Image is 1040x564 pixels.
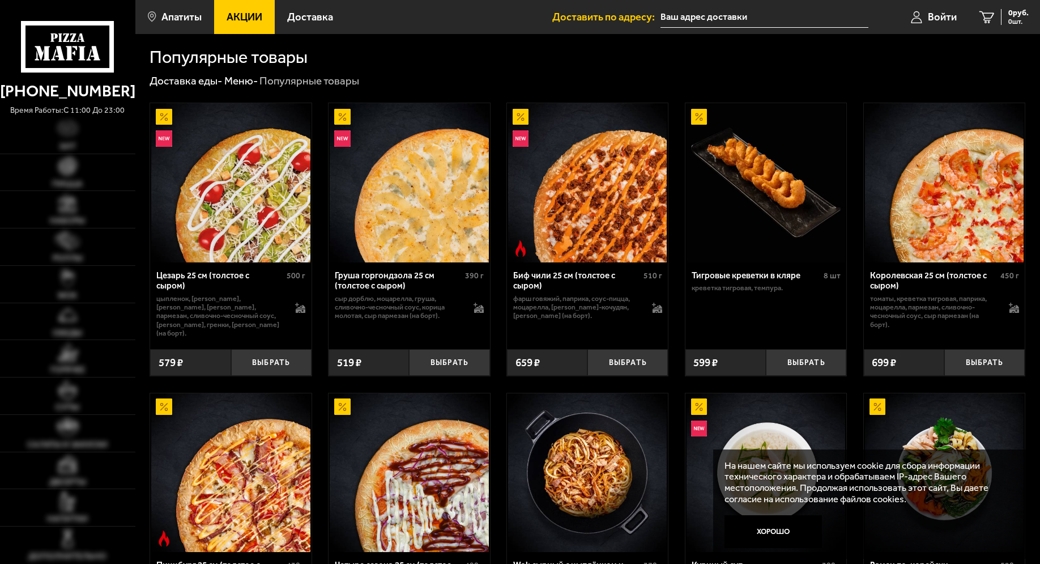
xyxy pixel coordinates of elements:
a: Wok сырный с цыплёнком и грибами [507,393,668,552]
img: Груша горгондзола 25 см (толстое с сыром) [330,103,488,262]
span: Хит [59,142,76,151]
img: Новинка [334,130,351,147]
img: Острое блюдо [156,531,172,547]
button: Выбрать [587,349,668,376]
button: Выбрать [231,349,312,376]
span: 599 ₽ [693,357,718,368]
span: Горячее [50,366,85,374]
span: Роллы [53,254,83,262]
img: Акционный [334,109,351,125]
img: Новинка [513,130,529,147]
span: 579 ₽ [159,357,183,368]
span: Салаты и закуски [27,440,108,449]
div: Цезарь 25 см (толстое с сыром) [156,270,284,291]
p: На нашем сайте мы используем cookie для сбора информации технического характера и обрабатываем IP... [724,460,1008,505]
img: Куриный суп [687,393,845,552]
span: Супы [56,403,79,412]
span: 8 шт [824,271,841,281]
div: Популярные товары [259,74,359,88]
img: Четыре сезона 25 см (толстое с сыром) [330,393,488,552]
a: АкционныйНовинкаЦезарь 25 см (толстое с сыром) [150,103,311,262]
img: Акционный [869,398,886,415]
img: Биф чили 25 см (толстое с сыром) [508,103,667,262]
span: 0 шт. [1008,18,1029,25]
button: Выбрать [766,349,846,376]
a: АкционныйТигровые креветки в кляре [685,103,846,262]
button: Хорошо [724,515,822,548]
div: Биф чили 25 см (толстое с сыром) [513,270,641,291]
span: 519 ₽ [337,357,361,368]
img: Острое блюдо [513,240,529,257]
h1: Популярные товары [150,49,308,66]
button: Выбрать [944,349,1025,376]
input: Ваш адрес доставки [660,7,868,28]
img: Новинка [691,421,707,437]
img: Акционный [513,109,529,125]
a: АкционныйНовинкаКуриный суп [685,393,846,552]
span: Десерты [49,478,86,486]
a: АкционныйНовинкаОстрое блюдоБиф чили 25 см (толстое с сыром) [507,103,668,262]
p: фарш говяжий, паприка, соус-пицца, моцарелла, [PERSON_NAME]-кочудян, [PERSON_NAME] (на борт). [513,294,641,320]
div: Королевская 25 см (толстое с сыром) [870,270,998,291]
span: Апатиты [161,12,202,22]
p: цыпленок, [PERSON_NAME], [PERSON_NAME], [PERSON_NAME], пармезан, сливочно-чесночный соус, [PERSON... [156,294,284,337]
a: АкционныйОстрое блюдоПиццбург 25 см (толстое с сыром) [150,393,311,552]
p: сыр дорблю, моцарелла, груша, сливочно-чесночный соус, корица молотая, сыр пармезан (на борт). [335,294,463,320]
span: 0 руб. [1008,9,1029,17]
span: WOK [58,291,77,300]
a: АкционныйРамен по-корейски [864,393,1025,552]
img: Тигровые креветки в кляре [687,103,845,262]
p: томаты, креветка тигровая, паприка, моцарелла, пармезан, сливочно-чесночный соус, сыр пармезан (н... [870,294,998,329]
div: Груша горгондзола 25 см (толстое с сыром) [335,270,462,291]
span: 390 г [465,271,484,281]
span: Доставка [287,12,333,22]
span: 450 г [1000,271,1019,281]
img: Новинка [156,130,172,147]
a: Доставка еды- [150,74,222,87]
span: Наборы [50,217,85,225]
a: Меню- [224,74,258,87]
p: креветка тигровая, темпура. [692,283,841,292]
span: Дополнительно [28,552,106,561]
img: Акционный [156,398,172,415]
span: 699 ₽ [872,357,896,368]
img: Акционный [691,398,707,415]
img: Королевская 25 см (толстое с сыром) [865,103,1024,262]
span: Обеды [53,329,82,337]
span: 659 ₽ [515,357,540,368]
img: Цезарь 25 см (толстое с сыром) [151,103,310,262]
span: Доставить по адресу: [552,12,660,22]
img: Wok сырный с цыплёнком и грибами [508,393,667,552]
img: Акционный [156,109,172,125]
div: Тигровые креветки в кляре [692,270,821,281]
span: Пицца [52,180,83,188]
a: Королевская 25 см (толстое с сыром) [864,103,1025,262]
span: Напитки [47,515,88,523]
img: Акционный [334,398,351,415]
span: Войти [928,12,957,22]
a: АкционныйЧетыре сезона 25 см (толстое с сыром) [329,393,489,552]
span: Акции [227,12,262,22]
a: АкционныйНовинкаГруша горгондзола 25 см (толстое с сыром) [329,103,489,262]
img: Пиццбург 25 см (толстое с сыром) [151,393,310,552]
button: Выбрать [409,349,489,376]
span: 510 г [643,271,662,281]
img: Рамен по-корейски [865,393,1024,552]
span: 500 г [287,271,305,281]
img: Акционный [691,109,707,125]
